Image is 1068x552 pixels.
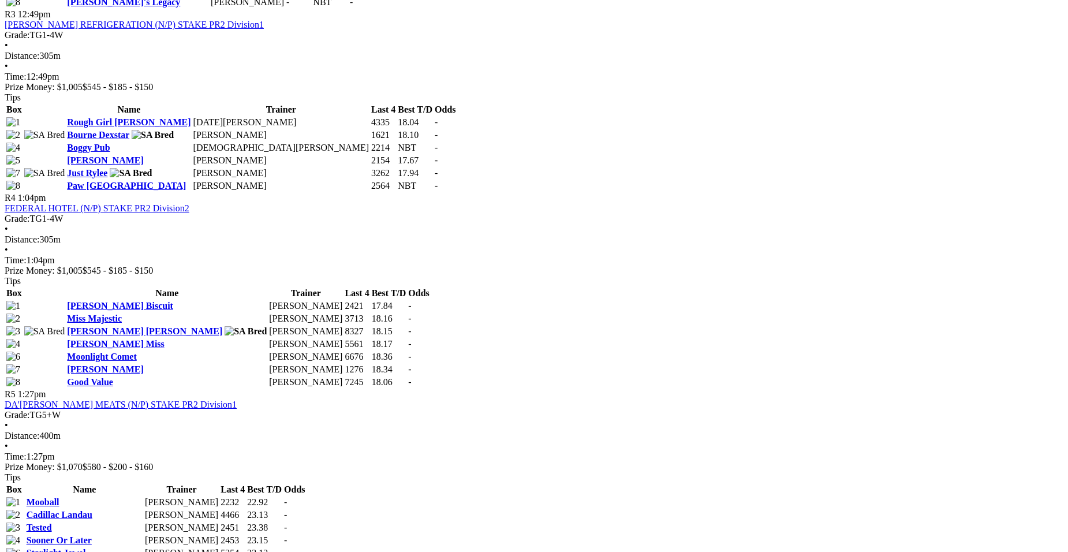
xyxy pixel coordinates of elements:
td: 23.13 [247,509,282,521]
th: Odds [434,104,456,115]
th: Last 4 [371,104,396,115]
img: 2 [6,510,20,520]
span: $545 - $185 - $150 [83,82,154,92]
th: Trainer [144,484,219,495]
span: Distance: [5,51,39,61]
a: Boggy Pub [67,143,110,152]
td: 17.94 [397,167,433,179]
a: DA'[PERSON_NAME] MEATS (N/P) STAKE PR2 Division1 [5,400,237,409]
span: Box [6,484,22,494]
span: Box [6,105,22,114]
td: NBT [397,180,433,192]
span: Time: [5,255,27,265]
td: 22.92 [247,497,282,508]
td: [PERSON_NAME] [268,313,343,325]
td: [PERSON_NAME] [268,300,343,312]
th: Trainer [268,288,343,299]
div: TG1-4W [5,214,1063,224]
a: Paw [GEOGRAPHIC_DATA] [67,181,186,191]
a: Just Rylee [67,168,107,178]
img: SA Bred [24,168,65,178]
img: 7 [6,168,20,178]
span: - [435,168,438,178]
th: Odds [283,484,305,495]
a: Tested [27,523,52,532]
span: - [408,326,411,336]
td: 18.36 [371,351,407,363]
span: Box [6,288,22,298]
a: [PERSON_NAME] REFRIGERATION (N/P) STAKE PR2 Division1 [5,20,264,29]
td: 2451 [220,522,245,534]
img: 3 [6,326,20,337]
td: 3713 [344,313,369,325]
span: - [284,510,287,520]
span: - [408,301,411,311]
img: 4 [6,535,20,546]
td: 2154 [371,155,396,166]
td: 3262 [371,167,396,179]
td: 23.38 [247,522,282,534]
td: [DATE][PERSON_NAME] [193,117,370,128]
span: - [284,535,287,545]
td: [PERSON_NAME] [193,180,370,192]
td: 5561 [344,338,369,350]
td: [DEMOGRAPHIC_DATA][PERSON_NAME] [193,142,370,154]
span: - [408,352,411,361]
a: Good Value [67,377,113,387]
a: [PERSON_NAME] [PERSON_NAME] [67,326,222,336]
th: Best T/D [371,288,407,299]
td: 18.15 [371,326,407,337]
span: - [408,314,411,323]
td: [PERSON_NAME] [144,497,219,508]
td: 18.16 [371,313,407,325]
span: - [435,155,438,165]
th: Odds [408,288,430,299]
span: Time: [5,72,27,81]
span: Distance: [5,234,39,244]
span: Tips [5,472,21,482]
th: Name [66,104,191,115]
td: 2453 [220,535,245,546]
td: 4466 [220,509,245,521]
td: 18.34 [371,364,407,375]
th: Best T/D [247,484,282,495]
td: 23.15 [247,535,282,546]
img: SA Bred [24,326,65,337]
span: Tips [5,276,21,286]
td: [PERSON_NAME] [193,129,370,141]
th: Name [26,484,143,495]
td: 6676 [344,351,369,363]
th: Last 4 [344,288,369,299]
a: [PERSON_NAME] [67,364,143,374]
span: Time: [5,452,27,461]
a: Rough Girl [PERSON_NAME] [67,117,191,127]
span: Grade: [5,30,30,40]
span: Grade: [5,410,30,420]
span: Tips [5,92,21,102]
span: - [435,117,438,127]
a: [PERSON_NAME] Biscuit [67,301,173,311]
span: - [408,364,411,374]
img: 5 [6,155,20,166]
img: 8 [6,181,20,191]
img: SA Bred [110,168,152,178]
td: 7245 [344,376,369,388]
img: SA Bred [225,326,267,337]
span: - [408,377,411,387]
div: 1:27pm [5,452,1063,462]
td: 8327 [344,326,369,337]
td: [PERSON_NAME] [268,364,343,375]
a: [PERSON_NAME] [67,155,143,165]
img: 2 [6,314,20,324]
div: Prize Money: $1,005 [5,82,1063,92]
td: NBT [397,142,433,154]
td: 17.84 [371,300,407,312]
span: R5 [5,389,16,399]
th: Trainer [193,104,370,115]
span: • [5,224,8,234]
span: • [5,245,8,255]
td: 18.06 [371,376,407,388]
div: 400m [5,431,1063,441]
td: 2421 [344,300,369,312]
a: Bourne Dexstar [67,130,129,140]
